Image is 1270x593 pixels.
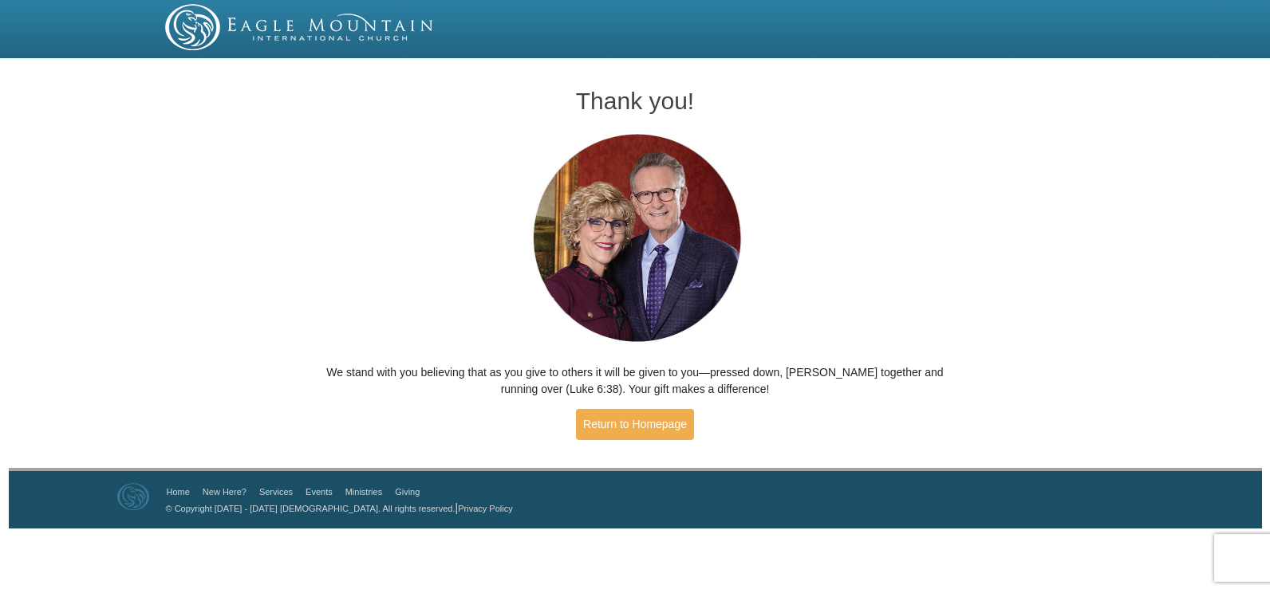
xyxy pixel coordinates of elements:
[203,487,247,497] a: New Here?
[345,487,382,497] a: Ministries
[117,483,149,510] img: Eagle Mountain International Church
[326,88,945,114] h1: Thank you!
[166,504,456,513] a: © Copyright [DATE] - [DATE] [DEMOGRAPHIC_DATA]. All rights reserved.
[518,129,753,348] img: Pastors George and Terri Pearsons
[165,4,435,50] img: EMIC
[259,487,293,497] a: Services
[160,500,513,516] p: |
[395,487,420,497] a: Giving
[306,487,333,497] a: Events
[326,364,945,398] p: We stand with you believing that as you give to others it will be given to you—pressed down, [PER...
[167,487,190,497] a: Home
[458,504,512,513] a: Privacy Policy
[576,409,694,440] a: Return to Homepage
